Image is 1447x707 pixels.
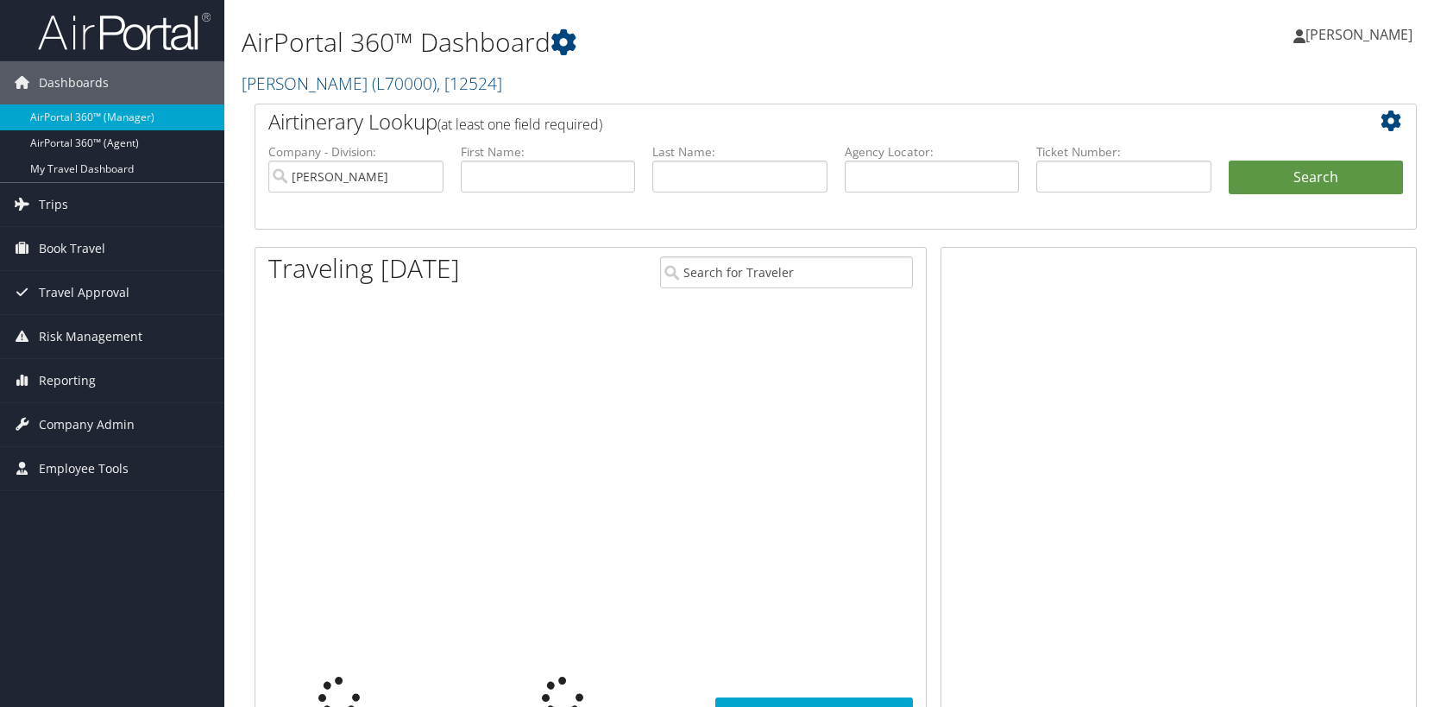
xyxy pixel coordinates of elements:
[268,107,1306,136] h2: Airtinerary Lookup
[437,72,502,95] span: , [ 12524 ]
[1293,9,1430,60] a: [PERSON_NAME]
[39,61,109,104] span: Dashboards
[38,11,211,52] img: airportal-logo.png
[39,183,68,226] span: Trips
[268,143,444,161] label: Company - Division:
[39,359,96,402] span: Reporting
[39,403,135,446] span: Company Admin
[39,271,129,314] span: Travel Approval
[39,315,142,358] span: Risk Management
[242,24,1034,60] h1: AirPortal 360™ Dashboard
[652,143,827,161] label: Last Name:
[39,447,129,490] span: Employee Tools
[1036,143,1211,161] label: Ticket Number:
[1229,161,1404,195] button: Search
[1305,25,1412,44] span: [PERSON_NAME]
[437,115,602,134] span: (at least one field required)
[268,250,460,287] h1: Traveling [DATE]
[845,143,1020,161] label: Agency Locator:
[39,227,105,270] span: Book Travel
[660,256,914,288] input: Search for Traveler
[242,72,502,95] a: [PERSON_NAME]
[372,72,437,95] span: ( L70000 )
[461,143,636,161] label: First Name:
